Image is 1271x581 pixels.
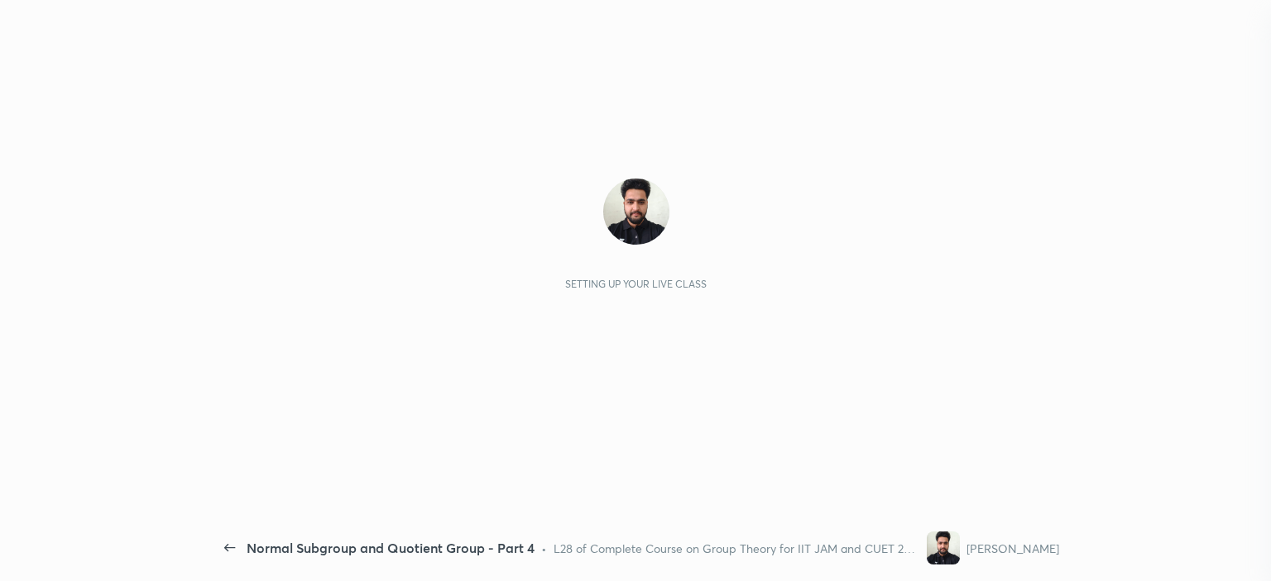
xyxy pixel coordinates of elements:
div: [PERSON_NAME] [966,540,1059,557]
div: Setting up your live class [565,278,707,290]
img: 53d07d7978e04325acf49187cf6a1afc.jpg [603,179,669,245]
div: Normal Subgroup and Quotient Group - Part 4 [247,538,535,558]
img: 53d07d7978e04325acf49187cf6a1afc.jpg [927,531,960,564]
div: • [541,540,547,557]
div: L28 of Complete Course on Group Theory for IIT JAM and CUET 2026/27 [554,540,921,557]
